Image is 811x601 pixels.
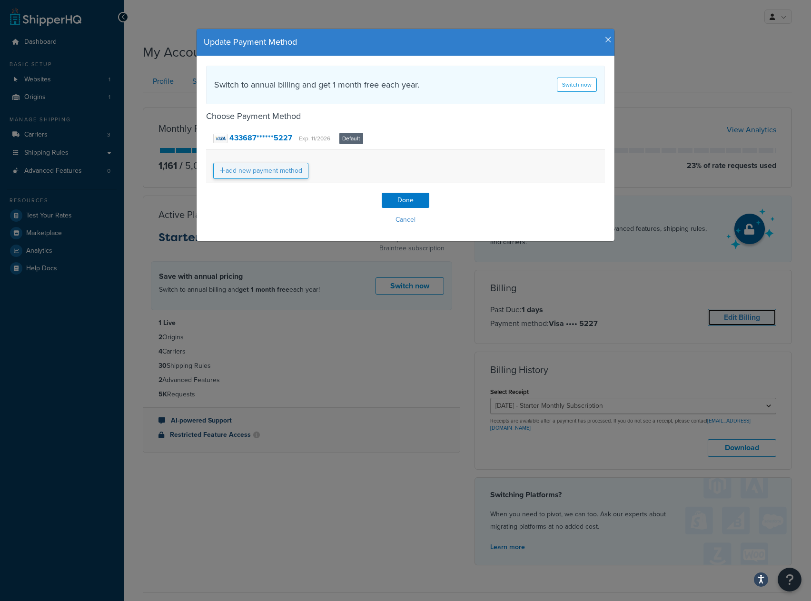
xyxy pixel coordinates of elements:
a: Switch now [557,78,597,92]
small: Exp. 11/2026 [299,134,330,143]
a: add new payment method [213,163,308,179]
button: Cancel [206,213,605,227]
h4: Update Payment Method [204,36,607,49]
img: visa.png [213,134,227,143]
span: Default [339,133,363,144]
input: Done [382,193,429,208]
h4: Switch to annual billing and get 1 month free each year. [214,79,419,91]
h4: Choose Payment Method [206,110,605,123]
